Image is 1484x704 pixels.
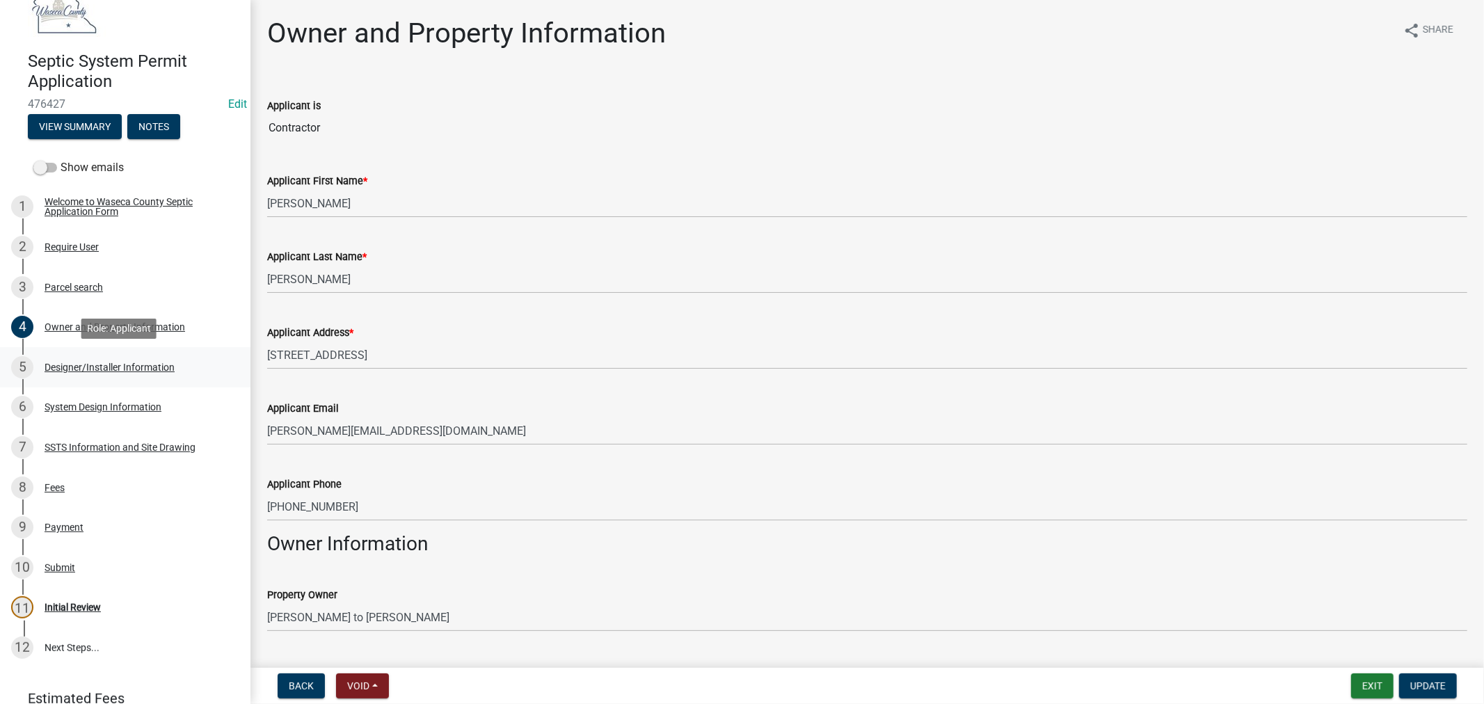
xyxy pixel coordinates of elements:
[228,97,247,111] a: Edit
[11,356,33,378] div: 5
[81,319,157,339] div: Role: Applicant
[1392,17,1465,44] button: shareShare
[28,97,223,111] span: 476427
[267,404,339,414] label: Applicant Email
[289,680,314,691] span: Back
[45,282,103,292] div: Parcel search
[45,197,228,216] div: Welcome to Waseca County Septic Application Form
[267,480,342,490] label: Applicant Phone
[45,522,83,532] div: Payment
[267,102,321,111] label: Applicant is
[1403,22,1420,39] i: share
[45,402,161,412] div: System Design Information
[11,276,33,298] div: 3
[11,477,33,499] div: 8
[45,362,175,372] div: Designer/Installer Information
[1410,680,1446,691] span: Update
[28,114,122,139] button: View Summary
[228,97,247,111] wm-modal-confirm: Edit Application Number
[11,436,33,458] div: 7
[11,195,33,218] div: 1
[347,680,369,691] span: Void
[45,602,101,612] div: Initial Review
[1351,673,1394,698] button: Exit
[336,673,389,698] button: Void
[28,51,239,92] h4: Septic System Permit Application
[127,114,180,139] button: Notes
[33,159,124,176] label: Show emails
[127,122,180,133] wm-modal-confirm: Notes
[11,637,33,659] div: 12
[45,242,99,252] div: Require User
[11,557,33,579] div: 10
[45,322,185,332] div: Owner and Property Information
[28,122,122,133] wm-modal-confirm: Summary
[11,316,33,338] div: 4
[1423,22,1453,39] span: Share
[267,177,367,186] label: Applicant First Name
[11,596,33,618] div: 11
[278,673,325,698] button: Back
[1399,673,1457,698] button: Update
[267,328,353,338] label: Applicant Address
[11,516,33,538] div: 9
[45,442,196,452] div: SSTS Information and Site Drawing
[267,253,367,262] label: Applicant Last Name
[267,591,337,600] label: Property Owner
[11,396,33,418] div: 6
[267,17,666,50] h1: Owner and Property Information
[45,483,65,493] div: Fees
[267,532,1467,556] h3: Owner Information
[45,563,75,573] div: Submit
[11,236,33,258] div: 2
